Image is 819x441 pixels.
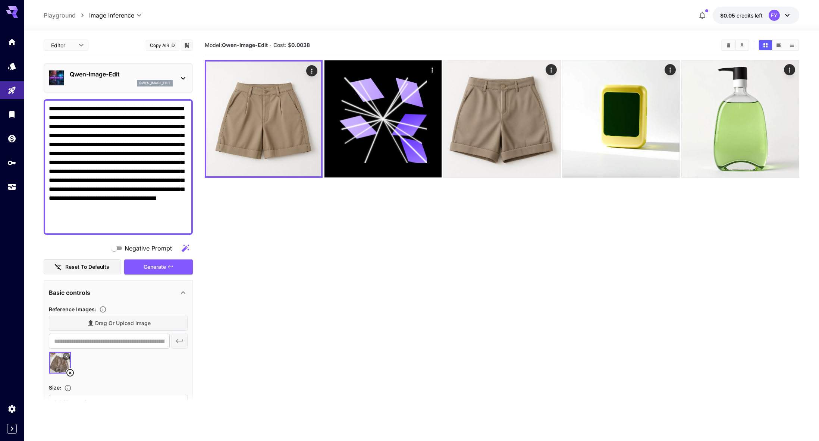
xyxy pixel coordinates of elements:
div: Qwen-Image-Editqwen_image_edit [49,67,188,89]
button: Show media in list view [785,40,798,50]
button: Adjust the dimensions of the generated image by specifying its width and height in pixels, or sel... [61,384,75,392]
p: qwen_image_edit [139,81,170,86]
button: Expand sidebar [7,424,17,434]
span: Model: [205,42,268,48]
div: Basic controls [49,284,188,302]
div: Models [7,62,16,71]
p: Basic controls [49,288,90,297]
span: Size : [49,384,61,391]
button: $0.0481EY [713,7,799,24]
div: Library [7,110,16,119]
img: xnXgldj1hbJQCk4O3cAGRbjAA7BGJ1E9W5FWLUn4Aif2PyBKni0o9rl7rRRJeBTf65IdI4K9V82nxqs0HcixIH0S0WGoAAA [682,60,799,177]
button: Clear All [722,40,735,50]
p: · [270,41,272,50]
span: credits left [737,12,763,19]
div: Wallet [7,134,16,143]
img: NfMKJpEtCmYG8zCmBfvrs9mdiaeFks4EnwZPjL47J6kaD3gHIvc35QSctlxpR2pYBDgsHmW3f+SIAAA= [562,60,680,177]
button: Show media in video view [772,40,785,50]
div: Home [7,37,16,47]
img: Z [206,62,321,176]
p: Qwen-Image-Edit [70,70,173,79]
button: Upload a reference image to guide the result. This is needed for Image-to-Image or Inpainting. Su... [96,306,110,313]
b: Qwen-Image-Edit [222,42,268,48]
button: Copy AIR ID [146,40,179,51]
img: 2Q== [443,60,561,177]
button: Show media in grid view [759,40,772,50]
div: Show media in grid viewShow media in video viewShow media in list view [758,40,799,51]
div: $0.0481 [720,12,763,19]
a: Playground [44,11,76,20]
div: Actions [306,65,317,76]
span: Cost: $ [273,42,310,48]
nav: breadcrumb [44,11,89,20]
div: Usage [7,182,16,192]
span: Image Inference [89,11,134,20]
b: 0.0038 [291,42,310,48]
div: Actions [427,64,438,75]
span: Editor [51,41,74,49]
div: EY [769,10,780,21]
div: Settings [7,404,16,413]
span: $0.05 [720,12,737,19]
div: API Keys [7,158,16,167]
button: Reset to defaults [44,259,121,275]
div: Actions [665,64,676,75]
span: Generate [144,262,166,272]
button: Download All [735,40,749,50]
button: Generate [124,259,193,275]
span: Negative Prompt [125,244,172,253]
div: Actions [784,64,795,75]
div: Actions [546,64,557,75]
div: Playground [7,86,16,95]
div: Clear AllDownload All [721,40,749,51]
span: Reference Images : [49,306,96,312]
button: Add to library [183,41,190,50]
